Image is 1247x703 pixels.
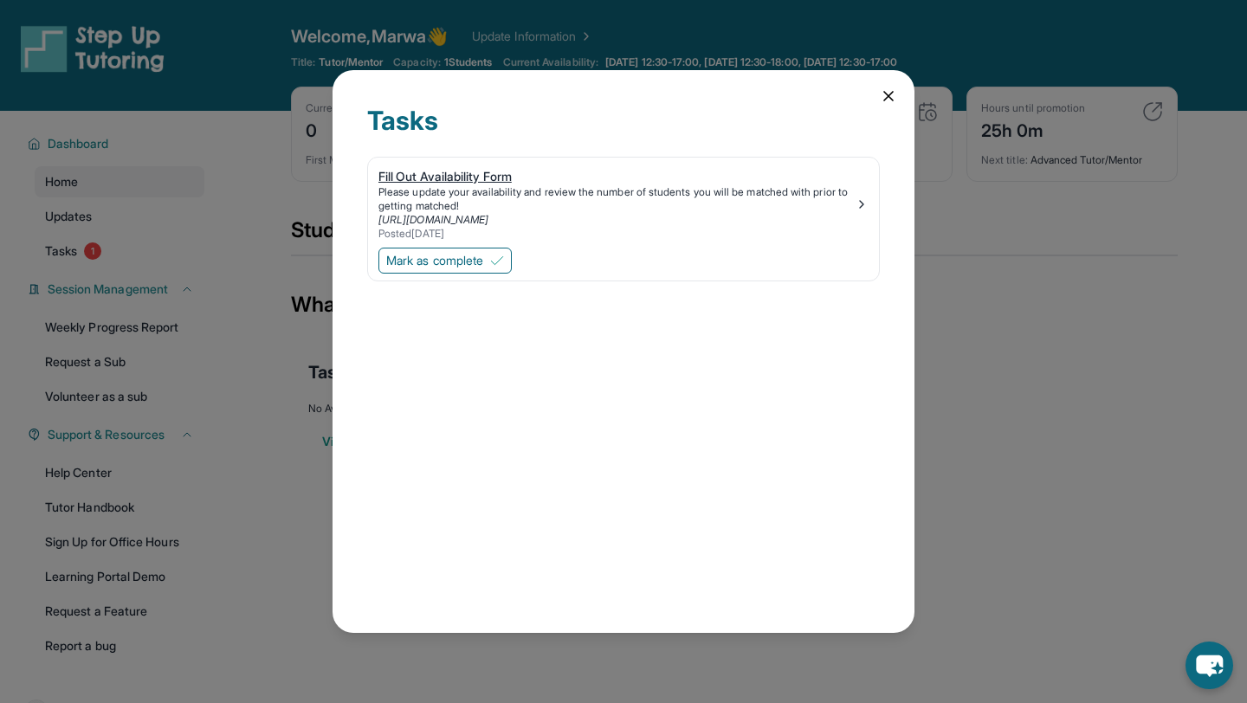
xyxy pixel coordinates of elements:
div: Fill Out Availability Form [378,168,855,185]
a: Fill Out Availability FormPlease update your availability and review the number of students you w... [368,158,879,244]
img: Mark as complete [490,254,504,268]
button: Mark as complete [378,248,512,274]
button: chat-button [1186,642,1233,689]
a: [URL][DOMAIN_NAME] [378,213,488,226]
div: Please update your availability and review the number of students you will be matched with prior ... [378,185,855,213]
div: Posted [DATE] [378,227,855,241]
span: Mark as complete [386,252,483,269]
div: Tasks [367,105,880,157]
